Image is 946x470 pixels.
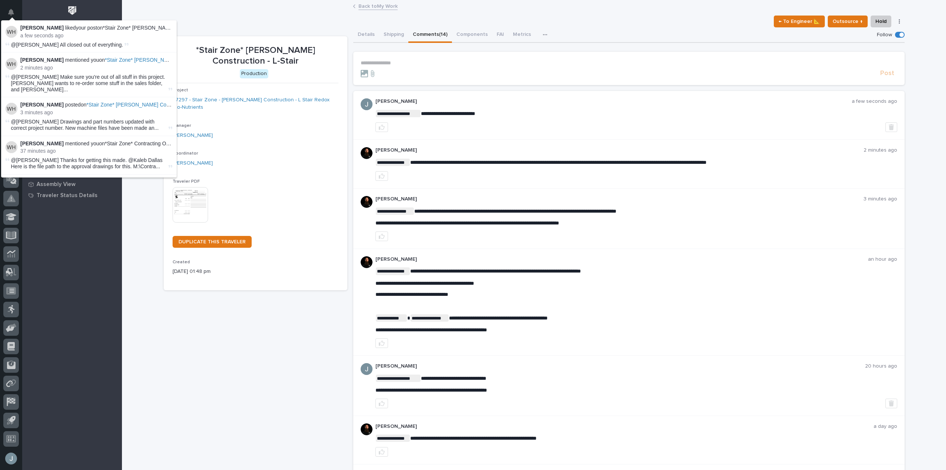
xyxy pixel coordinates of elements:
img: Wynne Hochstetler [6,58,17,70]
img: Workspace Logo [65,4,79,17]
a: *Stair Zone* Contracting One - Straight Stair [105,141,207,146]
button: Details [353,27,379,43]
p: [PERSON_NAME] [375,363,865,369]
a: DUPLICATE THIS TRAVELER [173,236,252,248]
span: DUPLICATE THIS TRAVELER [178,239,246,244]
span: @[PERSON_NAME] Drawings and part numbers updated with correct project number. New machine files h... [11,119,167,131]
button: Notifications [3,4,19,20]
p: 2 minutes ago [864,147,897,153]
p: 3 minutes ago [20,109,172,116]
a: [PERSON_NAME] [173,159,213,167]
img: zmKUmRVDQjmBLfnAs97p [361,196,372,208]
button: ← To Engineer 📐 [774,16,825,27]
strong: [PERSON_NAME] [20,102,64,108]
span: Created [173,260,190,264]
p: an hour ago [868,256,897,263]
span: @[PERSON_NAME] All closed out of everything. [11,42,123,48]
p: a few seconds ago [852,98,897,105]
button: like this post [375,122,388,132]
span: Project [173,88,188,92]
img: zmKUmRVDQjmBLfnAs97p [361,147,372,159]
span: *Stair Zone* [PERSON_NAME] Construction - L-Stair [105,57,227,63]
img: Wynne Hochstetler [6,26,17,38]
span: Coordinator [173,151,198,156]
img: zmKUmRVDQjmBLfnAs97p [361,256,372,268]
button: Outsource ↑ [828,16,868,27]
button: Hold [871,16,891,27]
p: [PERSON_NAME] [375,196,864,202]
a: Assembly View [22,179,122,190]
span: Hold [875,17,887,26]
span: @[PERSON_NAME] Make sure you're out of all stuff in this project. [PERSON_NAME] wants to re-order... [11,74,167,92]
button: Post [877,69,897,78]
span: Post [880,69,894,78]
p: Follow [877,32,892,38]
img: ACg8ocIJHU6JEmo4GV-3KL6HuSvSpWhSGqG5DdxF6tKpN6m2=s96-c [361,363,372,375]
img: Wynne Hochstetler [6,103,17,115]
button: like this post [375,447,388,457]
a: [PERSON_NAME] [173,132,213,139]
p: [DATE] 01:48 pm [173,268,338,275]
button: like this post [375,231,388,241]
button: like this post [375,399,388,408]
span: *Stair Zone* [PERSON_NAME] Construction - L-Stair [86,102,209,108]
img: Wynne Hochstetler [6,141,17,153]
p: liked your post on *Stair Zone* [PERSON_NAME] Construction - L-Stair : [20,25,172,31]
button: Delete post [885,399,897,408]
strong: [PERSON_NAME] [20,141,64,146]
div: Notifications [9,9,19,21]
strong: [PERSON_NAME] [20,57,64,63]
img: zmKUmRVDQjmBLfnAs97p [361,423,372,435]
button: Shipping [379,27,408,43]
button: Delete post [885,122,897,132]
p: 37 minutes ago [20,148,172,154]
button: like this post [375,171,388,181]
button: FAI [492,27,508,43]
strong: [PERSON_NAME] [20,25,64,31]
p: a few seconds ago [20,33,172,39]
a: Traveler Status Details [22,190,122,201]
span: Manager [173,124,191,128]
p: mentioned you on : [20,57,172,63]
p: [PERSON_NAME] [375,98,852,105]
span: @[PERSON_NAME] Thanks for getting this made. @Kaleb Dallas Here is the file path to the approval ... [11,157,167,170]
button: Components [452,27,492,43]
button: like this post [375,338,388,348]
a: 27297 - Stair Zone - [PERSON_NAME] Construction - L Stair Redox Bio-Nutrients [173,96,338,112]
button: users-avatar [3,451,19,466]
img: ACg8ocIJHU6JEmo4GV-3KL6HuSvSpWhSGqG5DdxF6tKpN6m2=s96-c [361,98,372,110]
p: [PERSON_NAME] [375,147,864,153]
p: 20 hours ago [865,363,897,369]
p: a day ago [874,423,897,430]
span: ← To Engineer 📐 [779,17,820,26]
p: Assembly View [37,181,75,188]
button: Metrics [508,27,535,43]
p: 2 minutes ago [20,65,172,71]
span: Traveler PDF [173,179,200,184]
div: Production [240,69,268,78]
p: 3 minutes ago [864,196,897,202]
button: Comments (14) [408,27,452,43]
p: Traveler Status Details [37,192,98,199]
span: Outsource ↑ [833,17,863,26]
p: [PERSON_NAME] [375,423,874,430]
a: Back toMy Work [358,1,398,10]
p: *Stair Zone* [PERSON_NAME] Construction - L-Stair [173,45,338,67]
p: posted on : [20,102,172,108]
p: mentioned you on : [20,141,172,147]
p: [PERSON_NAME] [375,256,868,263]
